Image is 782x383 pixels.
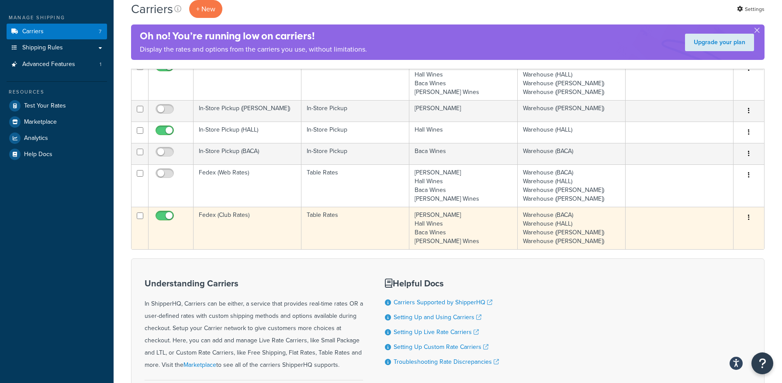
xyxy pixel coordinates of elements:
[24,135,48,142] span: Analytics
[183,360,216,369] a: Marketplace
[409,143,517,164] td: Baca Wines
[394,342,488,352] a: Setting Up Custom Rate Carriers
[140,43,367,56] p: Display the rates and options from the carriers you use, without limitations.
[194,143,301,164] td: In-Store Pickup (BACA)
[7,56,107,73] li: Advanced Features
[22,44,63,52] span: Shipping Rules
[131,0,173,17] h1: Carriers
[7,114,107,130] a: Marketplace
[518,164,626,207] td: Warehouse (BACA) Warehouse (HALL) Warehouse ([PERSON_NAME]) Warehouse ([PERSON_NAME])
[7,24,107,40] li: Carriers
[7,98,107,114] a: Test Your Rates
[145,279,363,371] div: In ShipperHQ, Carriers can be either, a service that provides real-time rates OR a user-defined r...
[24,102,66,110] span: Test Your Rates
[194,207,301,249] td: Fedex (Club Rates)
[7,40,107,56] a: Shipping Rules
[394,327,479,337] a: Setting Up Live Rate Carriers
[518,100,626,122] td: Warehouse ([PERSON_NAME])
[518,143,626,164] td: Warehouse (BACA)
[518,207,626,249] td: Warehouse (BACA) Warehouse (HALL) Warehouse ([PERSON_NAME]) Warehouse ([PERSON_NAME])
[737,3,765,15] a: Settings
[409,58,517,100] td: [PERSON_NAME] Hall Wines Baca Wines [PERSON_NAME] Wines
[7,56,107,73] a: Advanced Features 1
[409,122,517,143] td: Hall Wines
[301,100,409,122] td: In-Store Pickup
[301,122,409,143] td: In-Store Pickup
[518,58,626,100] td: Warehouse (BACA) Warehouse (HALL) Warehouse ([PERSON_NAME]) Warehouse ([PERSON_NAME])
[194,58,301,100] td: Shipping Rates
[301,164,409,207] td: Table Rates
[140,29,367,43] h4: Oh no! You’re running low on carriers!
[385,279,499,288] h3: Helpful Docs
[409,100,517,122] td: [PERSON_NAME]
[409,207,517,249] td: [PERSON_NAME] Hall Wines Baca Wines [PERSON_NAME] Wines
[394,298,492,307] a: Carriers Supported by ShipperHQ
[751,352,773,374] button: Open Resource Center
[301,143,409,164] td: In-Store Pickup
[194,122,301,143] td: In-Store Pickup (HALL)
[99,28,101,35] span: 7
[24,151,52,158] span: Help Docs
[7,146,107,162] a: Help Docs
[518,122,626,143] td: Warehouse (HALL)
[22,28,44,35] span: Carriers
[301,207,409,249] td: Table Rates
[194,164,301,207] td: Fedex (Web Rates)
[685,34,754,51] a: Upgrade your plan
[409,164,517,207] td: [PERSON_NAME] Hall Wines Baca Wines [PERSON_NAME] Wines
[7,24,107,40] a: Carriers 7
[22,61,75,68] span: Advanced Features
[7,130,107,146] a: Analytics
[394,357,499,366] a: Troubleshooting Rate Discrepancies
[301,58,409,100] td: Table Rates
[394,313,481,322] a: Setting Up and Using Carriers
[7,14,107,21] div: Manage Shipping
[145,279,363,288] h3: Understanding Carriers
[24,118,57,126] span: Marketplace
[7,88,107,96] div: Resources
[194,100,301,122] td: In-Store Pickup ([PERSON_NAME])
[100,61,101,68] span: 1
